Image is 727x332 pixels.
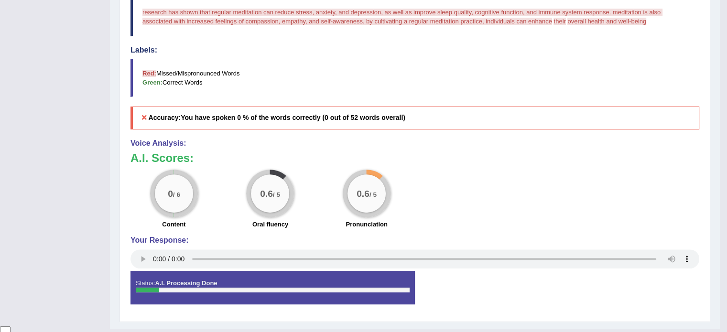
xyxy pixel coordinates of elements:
big: 0 [168,188,173,199]
small: / 5 [369,191,377,198]
b: Green: [142,79,163,86]
span: overall health and well-being [567,18,646,25]
h4: Your Response: [130,236,699,245]
span: research has shown that regular meditation can reduce stress, anxiety, and depression, as well as... [142,9,662,25]
label: Content [162,220,185,229]
h5: Accuracy: [130,107,699,129]
small: / 5 [273,191,280,198]
b: Red: [142,70,156,77]
big: 0.6 [260,188,273,199]
h4: Voice Analysis: [130,139,699,148]
strong: A.I. Processing Done [155,279,217,287]
big: 0.6 [357,188,369,199]
label: Oral fluency [252,220,288,229]
blockquote: Missed/Mispronounced Words Correct Words [130,59,699,97]
b: A.I. Scores: [130,151,194,164]
span: their [553,18,565,25]
small: / 6 [173,191,180,198]
b: You have spoken 0 % of the words correctly (0 out of 52 words overall) [181,114,405,121]
label: Pronunciation [346,220,387,229]
div: Status: [130,271,415,304]
h4: Labels: [130,46,699,54]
